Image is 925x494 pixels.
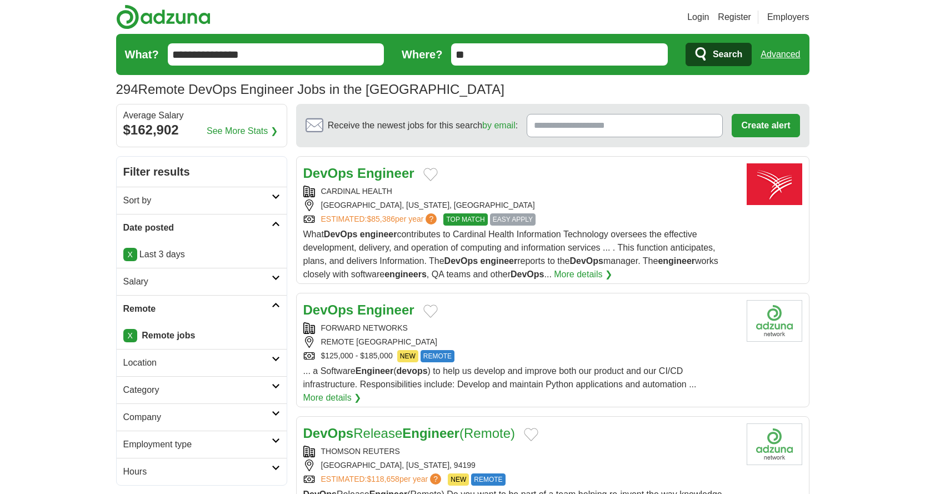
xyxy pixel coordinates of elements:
a: DevOpsReleaseEngineer(Remote) [303,426,516,441]
strong: DevOps [303,426,354,441]
div: [GEOGRAPHIC_DATA], [US_STATE], [GEOGRAPHIC_DATA] [303,199,738,211]
a: ESTIMATED:$85,386per year? [321,213,439,226]
h2: Company [123,411,272,424]
h2: Sort by [123,194,272,207]
h2: Category [123,383,272,397]
img: Adzuna logo [116,4,211,29]
img: Company logo [747,300,802,342]
strong: DevOps [569,256,603,266]
button: Add to favorite jobs [423,305,438,318]
strong: DevOps [511,270,544,279]
span: NEW [397,350,418,362]
strong: engineers [384,270,427,279]
strong: Remote jobs [142,331,195,340]
a: ESTIMATED:$118,658per year? [321,473,444,486]
strong: engineer [360,229,397,239]
div: THOMSON REUTERS [303,446,738,457]
strong: DevOps [324,229,357,239]
strong: Engineer [357,302,414,317]
a: Company [117,403,287,431]
a: Employers [767,11,809,24]
p: Last 3 days [123,248,280,261]
strong: Engineer [356,366,393,376]
h2: Salary [123,275,272,288]
span: Receive the newest jobs for this search : [328,119,518,132]
span: ... a Software ( ) to help us develop and improve both our product and our CI/CD infrastructure. ... [303,366,697,389]
a: Date posted [117,214,287,241]
a: Remote [117,295,287,322]
a: X [123,329,137,342]
img: Company logo [747,423,802,465]
a: Login [687,11,709,24]
span: REMOTE [471,473,505,486]
a: More details ❯ [303,391,362,405]
a: X [123,248,137,261]
a: Salary [117,268,287,295]
a: See More Stats ❯ [207,124,278,138]
div: FORWARD NETWORKS [303,322,738,334]
span: EASY APPLY [490,213,536,226]
span: REMOTE [421,350,454,362]
strong: DevOps [303,166,354,181]
div: [GEOGRAPHIC_DATA], [US_STATE], 94199 [303,460,738,471]
span: ? [426,213,437,224]
div: $162,902 [123,120,280,140]
h2: Employment type [123,438,272,451]
button: Add to favorite jobs [423,168,438,181]
button: Add to favorite jobs [524,428,538,441]
h2: Date posted [123,221,272,234]
strong: Engineer [357,166,414,181]
button: Search [686,43,752,66]
strong: engineer [481,256,518,266]
a: Sort by [117,187,287,214]
strong: engineer [658,256,695,266]
a: CARDINAL HEALTH [321,187,392,196]
h2: Location [123,356,272,370]
img: Cardinal Health logo [747,163,802,205]
span: $118,658 [367,475,399,483]
h1: Remote DevOps Engineer Jobs in the [GEOGRAPHIC_DATA] [116,82,504,97]
a: DevOps Engineer [303,302,414,317]
strong: DevOps [444,256,478,266]
strong: DevOps [303,302,354,317]
label: What? [125,46,159,63]
span: Search [713,43,742,66]
div: REMOTE [GEOGRAPHIC_DATA] [303,336,738,348]
h2: Remote [123,302,272,316]
h2: Hours [123,465,272,478]
label: Where? [402,46,442,63]
a: More details ❯ [554,268,612,281]
strong: Engineer [402,426,459,441]
div: Average Salary [123,111,280,120]
a: DevOps Engineer [303,166,414,181]
strong: devops [397,366,428,376]
span: 294 [116,79,138,99]
button: Create alert [732,114,799,137]
span: What contributes to Cardinal Health Information Technology oversees the effective development, de... [303,229,718,279]
a: Register [718,11,751,24]
span: ? [430,473,441,485]
div: $125,000 - $185,000 [303,350,738,362]
a: Location [117,349,287,376]
span: $85,386 [367,214,395,223]
a: Category [117,376,287,403]
h2: Filter results [117,157,287,187]
a: Employment type [117,431,287,458]
a: Hours [117,458,287,485]
a: Advanced [761,43,800,66]
a: by email [482,121,516,130]
span: NEW [448,473,469,486]
span: TOP MATCH [443,213,487,226]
